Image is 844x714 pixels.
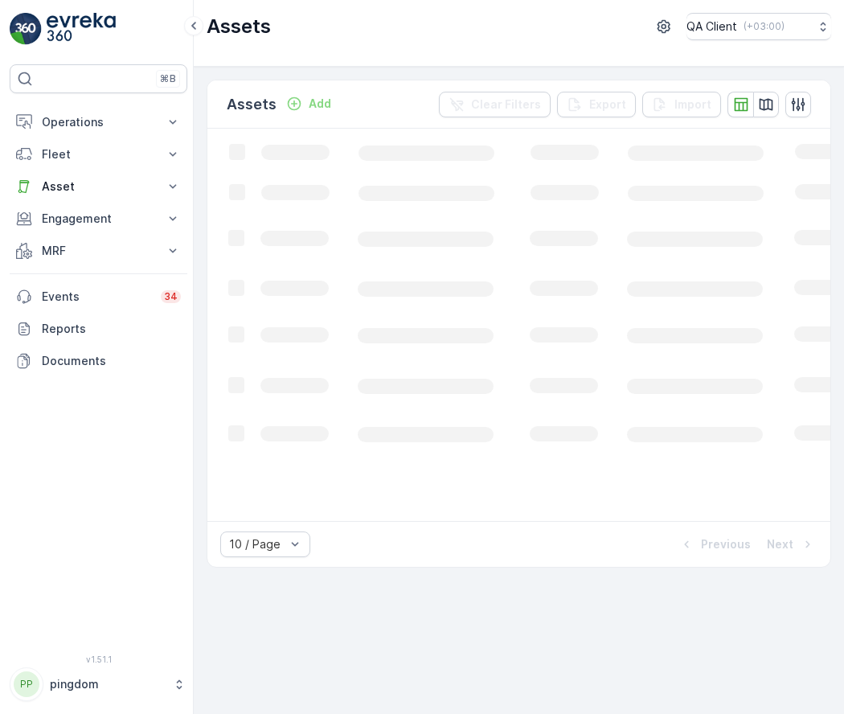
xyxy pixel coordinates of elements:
[439,92,551,117] button: Clear Filters
[42,178,155,195] p: Asset
[10,654,187,664] span: v 1.51.1
[227,93,277,116] p: Assets
[557,92,636,117] button: Export
[674,96,711,113] p: Import
[642,92,721,117] button: Import
[42,321,181,337] p: Reports
[42,243,155,259] p: MRF
[589,96,626,113] p: Export
[10,138,187,170] button: Fleet
[50,676,165,692] p: pingdom
[471,96,541,113] p: Clear Filters
[10,203,187,235] button: Engagement
[164,290,178,303] p: 34
[10,281,187,313] a: Events34
[10,106,187,138] button: Operations
[160,72,176,85] p: ⌘B
[42,353,181,369] p: Documents
[10,235,187,267] button: MRF
[280,94,338,113] button: Add
[744,20,785,33] p: ( +03:00 )
[10,345,187,377] a: Documents
[47,13,116,45] img: logo_light-DOdMpM7g.png
[686,18,737,35] p: QA Client
[42,289,151,305] p: Events
[10,313,187,345] a: Reports
[767,536,793,552] p: Next
[686,13,831,40] button: QA Client(+03:00)
[10,667,187,701] button: PPpingdom
[10,13,42,45] img: logo
[701,536,751,552] p: Previous
[42,211,155,227] p: Engagement
[677,535,752,554] button: Previous
[309,96,331,112] p: Add
[42,146,155,162] p: Fleet
[207,14,271,39] p: Assets
[765,535,817,554] button: Next
[10,170,187,203] button: Asset
[42,114,155,130] p: Operations
[14,671,39,697] div: PP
